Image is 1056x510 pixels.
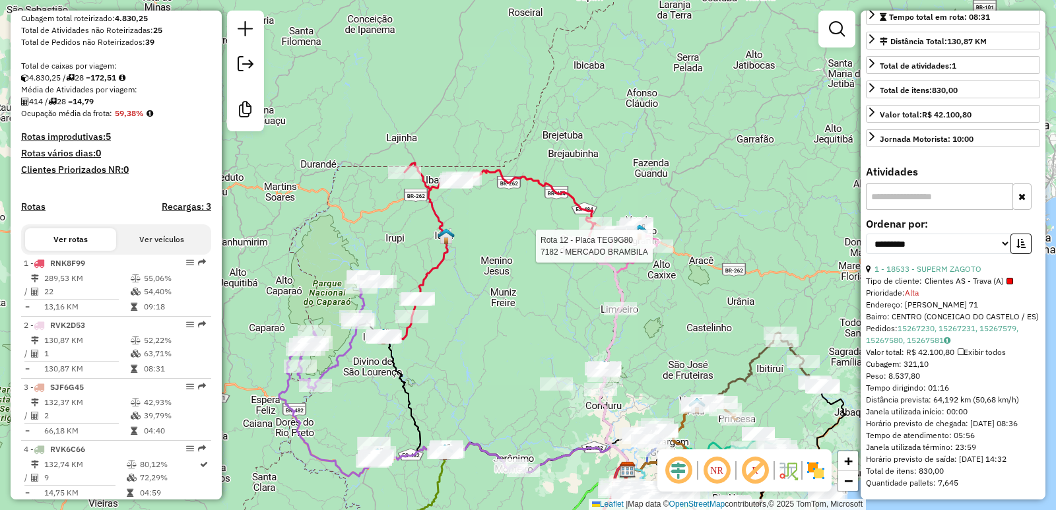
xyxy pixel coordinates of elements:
[866,453,1040,465] div: Horário previsto de saída: [DATE] 14:32
[145,37,154,47] strong: 39
[147,110,153,117] em: Média calculada utilizando a maior ocupação (%Peso ou %Cubagem) de cada rota da sessão. Rotas cro...
[358,451,391,464] div: Atividade não roteirizada - MARCOS SOUZA
[25,228,116,251] button: Ver rotas
[701,455,733,486] span: Ocultar NR
[31,288,39,296] i: Total de Atividades
[866,287,1040,299] div: Prioridade:
[24,320,85,330] span: 2 -
[866,323,1018,345] a: 15267230, 15267231, 15267579, 15267580, 15267581
[21,148,211,159] h4: Rotas vários dias:
[24,382,84,392] span: 3 -
[31,350,39,358] i: Total de Atividades
[21,108,112,118] span: Ocupação média da frota:
[139,458,199,471] td: 80,12%
[844,453,853,469] span: +
[232,16,259,46] a: Nova sessão e pesquisa
[48,98,57,106] i: Total de rotas
[619,461,636,478] img: Farid - Cachoeiro
[952,61,956,71] strong: 1
[44,272,130,285] td: 289,53 KM
[866,323,1040,346] div: Pedidos:
[356,454,389,467] div: Atividade não roteirizada - MERCEARIA DA PAULINA
[866,311,1040,323] div: Bairro: CENTRO (CONCEICAO DO CASTELO / ES)
[866,418,1040,430] div: Horário previsto de chegada: [DATE] 08:36
[823,482,840,499] img: Piuma
[44,409,130,422] td: 2
[127,474,137,482] i: % de utilização da cubagem
[21,60,211,72] div: Total de caixas por viagem:
[21,164,211,175] h4: Clientes Priorizados NR:
[363,446,396,459] div: Atividade não roteirizada - SANDRA LUCIA
[24,409,30,422] td: /
[143,396,206,409] td: 42,93%
[24,424,30,437] td: =
[198,383,206,391] em: Rota exportada
[131,288,141,296] i: % de utilização da cubagem
[777,460,799,481] img: Fluxo de ruas
[880,61,956,71] span: Total de atividades:
[838,471,858,491] a: Zoom out
[44,396,130,409] td: 132,37 KM
[232,96,259,126] a: Criar modelo
[24,285,30,298] td: /
[31,412,39,420] i: Total de Atividades
[90,73,116,82] strong: 172,51
[186,383,194,391] em: Opções
[24,300,30,313] td: =
[143,347,206,360] td: 63,71%
[119,74,125,82] i: Meta Caixas/viagem: 1,00 Diferença: 171,51
[31,398,39,406] i: Distância Total
[375,328,392,345] img: Ibitirama
[131,365,137,373] i: Tempo total em rota
[143,285,206,298] td: 54,40%
[663,455,694,486] span: Ocultar deslocamento
[131,274,141,282] i: % de utilização do peso
[357,437,390,450] div: Atividade não roteirizada - LANCHONETE DO BONITO
[880,36,987,48] div: Distância Total:
[115,13,148,23] strong: 4.830,25
[21,98,29,106] i: Total de Atividades
[436,443,453,461] img: Alegre
[44,486,126,499] td: 14,75 KM
[186,259,194,267] em: Opções
[186,445,194,453] em: Opções
[24,347,30,360] td: /
[131,303,137,311] i: Tempo total em rota
[626,499,628,509] span: |
[198,259,206,267] em: Rota exportada
[50,382,84,392] span: SJF6G45
[198,445,206,453] em: Rota exportada
[106,131,111,143] strong: 5
[880,84,958,96] div: Total de itens:
[805,460,826,481] img: Exibir/Ocultar setores
[866,80,1040,98] a: Total de itens:830,00
[631,224,648,241] img: Venda Nova Imigrante
[824,16,850,42] a: Exibir filtros
[21,24,211,36] div: Total de Atividades não Roteirizadas:
[143,334,206,347] td: 52,22%
[874,264,981,274] a: 1 - 18533 - SUPERM ZAGOTO
[358,453,391,466] div: Atividade não roteirizada - VERA LUCIA CAMUZI
[922,110,972,119] strong: R$ 42.100,80
[162,201,211,212] h4: Recargas: 3
[44,300,130,313] td: 13,16 KM
[21,13,211,24] div: Cubagem total roteirizado:
[232,51,259,80] a: Exportar sessão
[958,347,1006,357] span: Exibir todos
[131,427,137,435] i: Tempo total em rota
[143,362,206,375] td: 08:31
[44,334,130,347] td: 130,87 KM
[21,36,211,48] div: Total de Pedidos não Roteirizados:
[866,406,1040,418] div: Janela utilizada início: 00:00
[21,72,211,84] div: 4.830,25 / 28 =
[21,201,46,212] a: Rotas
[905,288,919,298] span: Alta
[688,397,706,414] img: Vargem Alta
[66,74,75,82] i: Total de rotas
[24,362,30,375] td: =
[358,451,391,464] div: Atividade não roteirizada - BAR DO PACOCA
[866,382,1040,394] div: Tempo dirigindo: 01:16
[361,449,394,462] div: Atividade não roteirizada - BOMBOCADOS
[115,108,144,118] strong: 59,38%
